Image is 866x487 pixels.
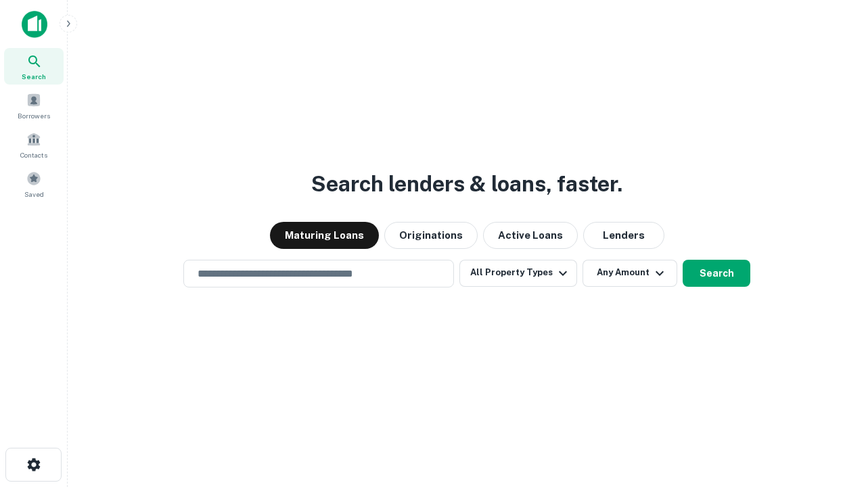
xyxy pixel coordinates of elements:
[583,260,677,287] button: Any Amount
[483,222,578,249] button: Active Loans
[4,48,64,85] a: Search
[798,379,866,444] iframe: Chat Widget
[18,110,50,121] span: Borrowers
[384,222,478,249] button: Originations
[459,260,577,287] button: All Property Types
[4,126,64,163] a: Contacts
[683,260,750,287] button: Search
[583,222,664,249] button: Lenders
[24,189,44,200] span: Saved
[4,87,64,124] a: Borrowers
[22,71,46,82] span: Search
[4,166,64,202] a: Saved
[270,222,379,249] button: Maturing Loans
[22,11,47,38] img: capitalize-icon.png
[311,168,622,200] h3: Search lenders & loans, faster.
[20,149,47,160] span: Contacts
